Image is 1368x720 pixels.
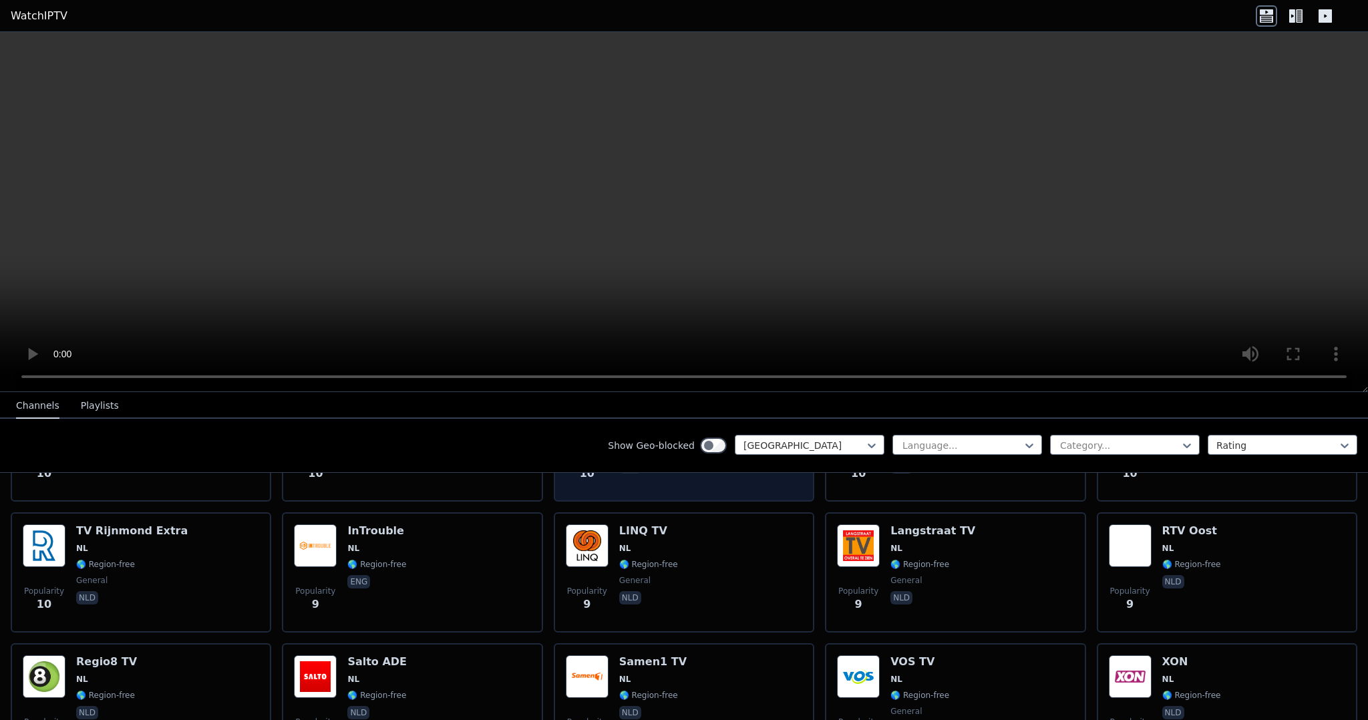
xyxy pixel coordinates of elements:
span: Popularity [838,586,878,596]
span: general [619,575,651,586]
h6: Salto ADE [347,655,407,669]
span: NL [890,543,902,554]
span: 🌎 Region-free [76,559,135,570]
span: 10 [851,466,866,482]
p: eng [347,575,370,588]
span: 🌎 Region-free [619,559,678,570]
img: Langstraat TV [837,524,880,567]
span: 🌎 Region-free [1162,559,1221,570]
h6: VOS TV [890,655,949,669]
span: NL [890,674,902,685]
label: Show Geo-blocked [608,439,695,452]
img: Regio8 TV [23,655,65,698]
span: 9 [312,596,319,612]
span: 9 [583,596,590,612]
p: nld [619,591,641,604]
img: Samen1 TV [566,655,609,698]
span: NL [619,674,631,685]
p: nld [619,706,641,719]
img: LINQ TV [566,524,609,567]
span: 🌎 Region-free [619,690,678,701]
p: nld [347,706,369,719]
span: NL [1162,674,1174,685]
a: WatchIPTV [11,8,67,24]
span: general [76,575,108,586]
img: XON [1109,655,1152,698]
p: nld [76,706,98,719]
p: nld [890,591,912,604]
span: NL [347,674,359,685]
span: 10 [1122,466,1137,482]
span: 10 [308,466,323,482]
p: nld [1162,706,1184,719]
img: RTV Oost [1109,524,1152,567]
span: 10 [580,466,594,482]
span: 🌎 Region-free [890,690,949,701]
span: Popularity [24,586,64,596]
span: general [890,706,922,717]
button: Playlists [81,393,119,419]
span: Popularity [295,586,335,596]
span: NL [76,674,88,685]
span: 🌎 Region-free [347,559,406,570]
h6: InTrouble [347,524,406,538]
p: nld [76,591,98,604]
span: 🌎 Region-free [1162,690,1221,701]
p: nld [1162,575,1184,588]
span: general [890,575,922,586]
h6: RTV Oost [1162,524,1221,538]
span: 🌎 Region-free [347,690,406,701]
span: 9 [1126,596,1134,612]
h6: Langstraat TV [890,524,975,538]
span: Popularity [1110,586,1150,596]
img: InTrouble [294,524,337,567]
span: 10 [37,596,51,612]
span: Popularity [567,586,607,596]
span: 10 [37,466,51,482]
h6: Regio8 TV [76,655,137,669]
span: 🌎 Region-free [890,559,949,570]
img: Salto ADE [294,655,337,698]
span: 🌎 Region-free [76,690,135,701]
h6: Samen1 TV [619,655,687,669]
span: NL [347,543,359,554]
img: VOS TV [837,655,880,698]
span: NL [619,543,631,554]
span: NL [1162,543,1174,554]
img: TV Rijnmond Extra [23,524,65,567]
h6: LINQ TV [619,524,678,538]
span: 9 [855,596,862,612]
h6: XON [1162,655,1221,669]
h6: TV Rijnmond Extra [76,524,188,538]
span: NL [76,543,88,554]
button: Channels [16,393,59,419]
